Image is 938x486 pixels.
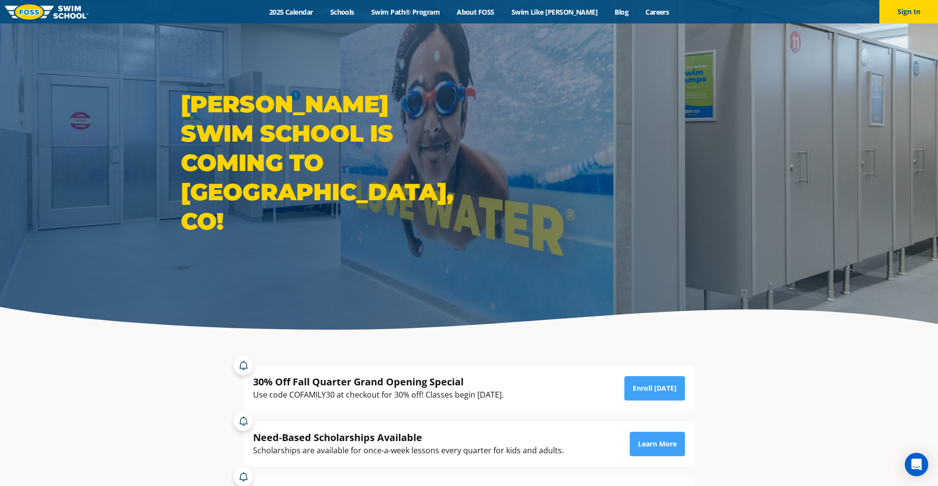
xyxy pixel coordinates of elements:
a: Swim Path® Program [362,7,448,17]
a: About FOSS [448,7,503,17]
div: Scholarships are available for once-a-week lessons every quarter for kids and adults. [253,444,564,457]
a: Schools [321,7,362,17]
h1: [PERSON_NAME] Swim School is coming to [GEOGRAPHIC_DATA], CO! [181,89,464,236]
a: Enroll [DATE] [624,376,685,401]
div: 30% Off Fall Quarter Grand Opening Special [253,375,504,388]
a: 2025 Calendar [260,7,321,17]
a: Learn More [630,432,685,456]
div: Open Intercom Messenger [905,453,928,476]
img: FOSS Swim School Logo [5,4,88,20]
div: Need-Based Scholarships Available [253,431,564,444]
a: Careers [637,7,678,17]
a: Swim Like [PERSON_NAME] [503,7,606,17]
div: Use code COFAMILY30 at checkout for 30% off! Classes begin [DATE]. [253,388,504,401]
a: Blog [606,7,637,17]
